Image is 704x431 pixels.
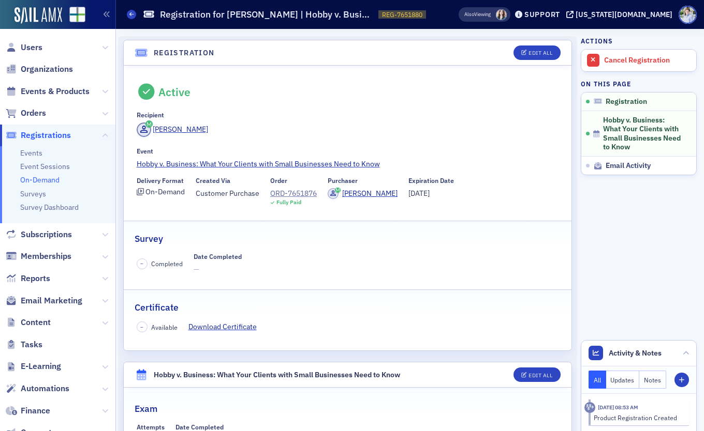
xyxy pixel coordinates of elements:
span: — [194,264,242,275]
a: [PERSON_NAME] [137,122,209,137]
span: Customer Purchase [196,188,259,199]
span: Organizations [21,64,73,75]
span: [DATE] [408,189,430,198]
div: Active [158,85,190,99]
span: Users [21,42,42,53]
a: Automations [6,383,69,394]
h4: Registration [154,48,215,58]
div: [PERSON_NAME] [153,124,208,135]
div: Recipient [137,111,164,119]
span: Events & Products [21,86,90,97]
span: Subscriptions [21,229,72,240]
span: Registration [606,97,647,106]
span: – [140,324,143,331]
div: Activity [584,402,595,413]
button: Edit All [514,45,560,60]
div: Fully Paid [276,199,301,206]
button: [US_STATE][DOMAIN_NAME] [566,11,676,18]
a: Hobby v. Business: What Your Clients with Small Businesses Need to Know [137,159,559,170]
time: 10/3/2025 08:53 AM [598,404,638,411]
button: All [589,371,606,389]
a: Registrations [6,130,71,141]
div: [US_STATE][DOMAIN_NAME] [576,10,672,19]
span: Email Activity [606,161,651,171]
div: Edit All [529,373,552,378]
div: Cancel Registration [604,56,691,65]
a: Email Marketing [6,295,82,306]
a: Memberships [6,251,71,262]
div: Created Via [196,177,230,184]
div: Date Completed [175,423,224,431]
div: [PERSON_NAME] [342,188,398,199]
a: Events [20,148,42,158]
button: Notes [639,371,666,389]
span: E-Learning [21,361,61,372]
img: SailAMX [14,7,62,24]
button: Updates [606,371,640,389]
div: Also [464,11,474,18]
div: Order [270,177,287,184]
h4: Actions [581,36,613,45]
div: Hobby v. Business: What Your Clients with Small Businesses Need to Know [154,370,400,380]
span: Hobby v. Business: What Your Clients with Small Businesses Need to Know [603,116,683,152]
span: Email Marketing [21,295,82,306]
a: Survey Dashboard [20,203,79,212]
span: Tasks [21,339,42,350]
div: Date Completed [194,253,242,260]
div: Event [137,147,153,155]
a: Users [6,42,42,53]
a: Subscriptions [6,229,72,240]
h2: Exam [135,402,157,415]
button: Edit All [514,367,560,382]
div: Delivery Format [137,177,184,184]
h2: Certificate [135,301,179,314]
a: Download Certificate [188,321,265,332]
a: On-Demand [20,175,60,184]
div: Edit All [529,50,552,56]
div: On-Demand [145,189,185,195]
span: Memberships [21,251,71,262]
h2: Survey [135,232,163,245]
span: Content [21,317,51,328]
span: Activity & Notes [609,348,662,359]
span: Completed [151,259,183,268]
a: View Homepage [62,7,85,24]
a: [PERSON_NAME] [328,188,398,199]
a: Event Sessions [20,162,70,171]
a: Finance [6,405,50,417]
span: Reports [21,273,50,284]
a: Organizations [6,64,73,75]
span: Viewing [464,11,491,18]
span: Finance [21,405,50,417]
a: Content [6,317,51,328]
span: Profile [679,6,697,24]
h4: On this page [581,79,697,88]
a: Surveys [20,189,46,198]
span: REG-7651880 [382,10,422,19]
img: SailAMX [69,7,85,23]
span: Available [151,322,178,332]
span: – [140,260,143,267]
div: Expiration Date [408,177,454,184]
a: Cancel Registration [581,50,696,71]
h1: Registration for [PERSON_NAME] | Hobby v. Business: What Your Clients with Small Businesses Need ... [160,8,373,21]
div: Purchaser [328,177,358,184]
div: Support [524,10,560,19]
a: ORD-7651876 [270,188,317,199]
a: Reports [6,273,50,284]
span: Automations [21,383,69,394]
a: Events & Products [6,86,90,97]
a: Tasks [6,339,42,350]
div: Product Registration Created [594,413,682,422]
a: Orders [6,107,46,119]
span: Sarah Lowery [496,9,507,20]
span: Registrations [21,130,71,141]
div: Attempts [137,423,165,431]
span: Orders [21,107,46,119]
a: E-Learning [6,361,61,372]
